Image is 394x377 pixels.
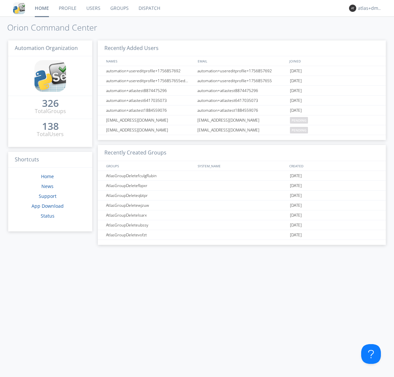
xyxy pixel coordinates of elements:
[98,66,386,76] a: automation+usereditprofile+1756857692automation+usereditprofile+1756857692[DATE]
[196,76,288,85] div: automation+usereditprofile+1756857655
[98,200,386,210] a: AtlasGroupDeletewjzuw[DATE]
[290,220,302,230] span: [DATE]
[13,2,25,14] img: cddb5a64eb264b2086981ab96f4c1ba7
[98,40,386,57] h3: Recently Added Users
[196,106,288,115] div: automation+atlastest1884559076
[98,96,386,106] a: automation+atlastest6417035073automation+atlastest6417035073[DATE]
[98,106,386,115] a: automation+atlastest1884559076automation+atlastest1884559076[DATE]
[104,115,195,125] div: [EMAIL_ADDRESS][DOMAIN_NAME]
[104,76,195,85] div: automation+usereditprofile+1756857655editedautomation+usereditprofile+1756857655
[290,117,308,124] span: pending
[290,106,302,115] span: [DATE]
[104,210,195,220] div: AtlasGroupDeleteloarx
[196,161,288,171] div: SYSTEM_NAME
[290,230,302,240] span: [DATE]
[98,181,386,191] a: AtlasGroupDeletefbpxr[DATE]
[288,161,380,171] div: CREATED
[196,125,288,135] div: [EMAIL_ADDRESS][DOMAIN_NAME]
[290,171,302,181] span: [DATE]
[104,191,195,200] div: AtlasGroupDeleteqbtpr
[98,76,386,86] a: automation+usereditprofile+1756857655editedautomation+usereditprofile+1756857655automation+usered...
[196,66,288,76] div: automation+usereditprofile+1756857692
[8,152,92,168] h3: Shortcuts
[98,230,386,240] a: AtlasGroupDeletevofzt[DATE]
[290,86,302,96] span: [DATE]
[196,96,288,105] div: automation+atlastest6417035073
[196,115,288,125] div: [EMAIL_ADDRESS][DOMAIN_NAME]
[32,203,64,209] a: App Download
[104,106,195,115] div: automation+atlastest1884559076
[290,200,302,210] span: [DATE]
[98,171,386,181] a: AtlasGroupDeletefculgRubin[DATE]
[98,210,386,220] a: AtlasGroupDeleteloarx[DATE]
[290,127,308,133] span: pending
[104,56,194,66] div: NAMES
[41,183,54,189] a: News
[104,171,195,180] div: AtlasGroupDeletefculgRubin
[34,60,66,92] img: cddb5a64eb264b2086981ab96f4c1ba7
[104,161,194,171] div: GROUPS
[290,210,302,220] span: [DATE]
[98,220,386,230] a: AtlasGroupDeleteubssy[DATE]
[196,86,288,95] div: automation+atlastest8874475296
[41,173,54,179] a: Home
[104,125,195,135] div: [EMAIL_ADDRESS][DOMAIN_NAME]
[42,100,59,106] div: 326
[196,56,288,66] div: EMAIL
[104,181,195,190] div: AtlasGroupDeletefbpxr
[104,220,195,230] div: AtlasGroupDeleteubssy
[37,130,64,138] div: Total Users
[104,230,195,240] div: AtlasGroupDeletevofzt
[98,191,386,200] a: AtlasGroupDeleteqbtpr[DATE]
[41,213,55,219] a: Status
[290,191,302,200] span: [DATE]
[349,5,356,12] img: 373638.png
[104,96,195,105] div: automation+atlastest6417035073
[361,344,381,364] iframe: Toggle Customer Support
[290,96,302,106] span: [DATE]
[98,125,386,135] a: [EMAIL_ADDRESS][DOMAIN_NAME][EMAIL_ADDRESS][DOMAIN_NAME]pending
[42,123,59,130] a: 138
[98,115,386,125] a: [EMAIL_ADDRESS][DOMAIN_NAME][EMAIL_ADDRESS][DOMAIN_NAME]pending
[290,66,302,76] span: [DATE]
[288,56,380,66] div: JOINED
[290,76,302,86] span: [DATE]
[39,193,56,199] a: Support
[104,66,195,76] div: automation+usereditprofile+1756857692
[42,100,59,107] a: 326
[358,5,383,12] div: atlas+dm+only+lead
[98,145,386,161] h3: Recently Created Groups
[15,44,78,52] span: Automation Organization
[42,123,59,130] div: 138
[104,200,195,210] div: AtlasGroupDeletewjzuw
[35,107,66,115] div: Total Groups
[104,86,195,95] div: automation+atlastest8874475296
[290,181,302,191] span: [DATE]
[98,86,386,96] a: automation+atlastest8874475296automation+atlastest8874475296[DATE]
